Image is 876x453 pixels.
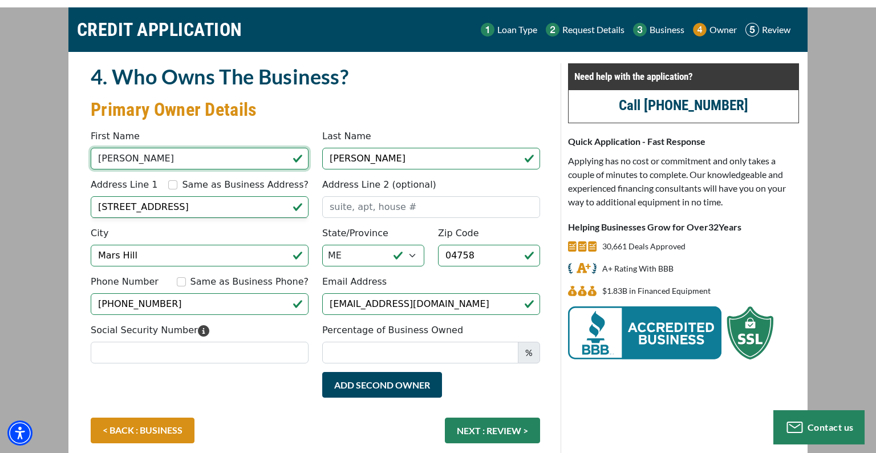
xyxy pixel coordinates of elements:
label: Address Line 1 [91,178,157,192]
p: Loan Type [497,23,537,37]
label: Email Address [322,275,387,289]
span: Contact us [808,422,854,432]
label: Same as Business Address? [182,178,309,192]
p: Quick Application - Fast Response [568,135,799,148]
span: % [518,342,540,363]
label: First Name [91,130,140,143]
p: Business [650,23,684,37]
div: Accessibility Menu [7,420,33,446]
h1: CREDIT APPLICATION [77,13,242,46]
img: Step 2 [546,23,559,37]
button: Contact us [773,410,865,444]
label: Same as Business Phone? [190,275,309,289]
h2: 4. Who Owns The Business? [91,63,540,90]
p: Helping Businesses Grow for Over Years [568,220,799,234]
button: Add Second Owner [322,372,442,398]
p: $1,831,843,843 in Financed Equipment [602,284,711,298]
svg: Please enter your Social Security Number. We use this information to identify you and process you... [198,325,209,337]
p: 30,661 Deals Approved [602,240,686,253]
label: Phone Number [91,275,159,289]
label: Last Name [322,130,371,143]
p: Applying has no cost or commitment and only takes a couple of minutes to complete. Our knowledgea... [568,154,799,209]
img: Step 1 [481,23,494,37]
label: Address Line 2 (optional) [322,178,436,192]
p: Owner [709,23,737,37]
img: Step 3 [633,23,647,37]
p: Request Details [562,23,624,37]
input: suite, apt, house # [322,196,540,218]
label: State/Province [322,226,388,240]
img: Step 4 [693,23,707,37]
label: City [91,226,108,240]
span: 32 [708,221,719,232]
label: Social Security Number [91,323,209,337]
h3: Primary Owner Details [91,98,540,121]
button: NEXT : REVIEW > [445,418,540,443]
p: Review [762,23,790,37]
a: < BACK : BUSINESS [91,418,194,443]
img: Step 5 [745,23,759,37]
label: Zip Code [438,226,479,240]
a: call (847) 897-2499 [619,97,748,114]
p: A+ Rating With BBB [602,262,674,276]
img: BBB Acredited Business and SSL Protection [568,306,773,359]
p: Need help with the application? [574,70,793,83]
label: Percentage of Business Owned [322,323,463,337]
